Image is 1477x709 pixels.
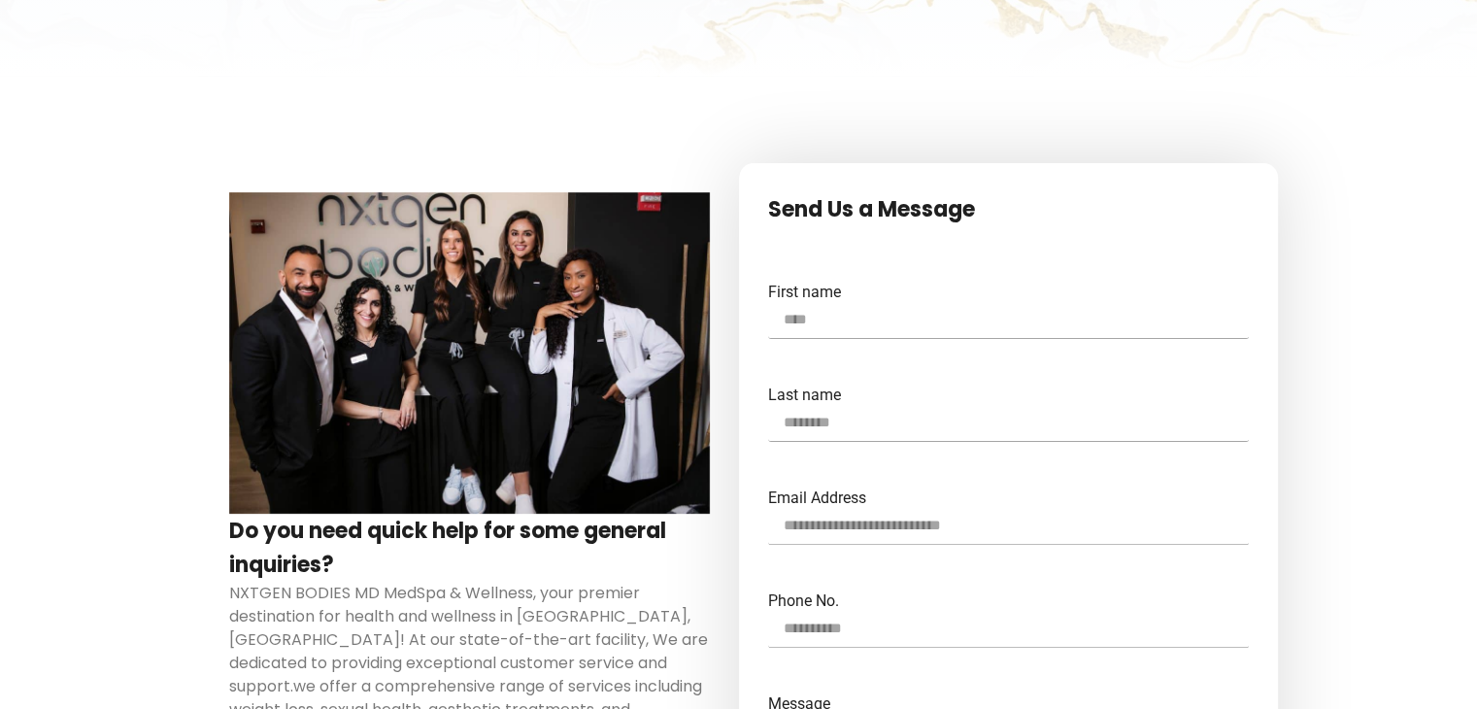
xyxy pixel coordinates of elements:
h2: Do you need quick help for some general inquiries? [229,514,710,582]
label: Last name [768,388,841,403]
h2: Send Us a Message [768,192,1249,226]
label: Email Address [768,490,866,506]
label: First name [768,285,841,300]
label: Phone No. [768,593,839,609]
